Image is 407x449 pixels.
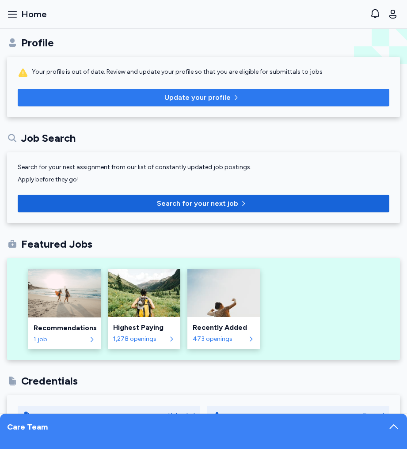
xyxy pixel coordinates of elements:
a: RecommendationsRecommendations1 job [28,269,101,349]
div: Expired [363,411,384,420]
img: Highest Paying [108,269,180,317]
div: 473 openings [193,335,246,343]
div: Featured Jobs [21,237,92,251]
div: 1 job [34,335,87,344]
div: Apply before they go! [18,175,389,184]
p: Update your profile [164,92,231,103]
button: Update your profile [18,89,389,106]
div: Recommendations [34,323,95,333]
a: Recently AddedRecently Added473 openings [187,269,260,349]
button: Home [4,4,50,24]
div: Job Search [21,131,76,145]
a: Highest PayingHighest Paying1,278 openings [108,269,180,349]
div: Highest Paying [113,322,175,333]
div: Profile [21,36,54,50]
div: Care Team [7,421,48,442]
div: Recently Added [193,322,255,333]
img: Recently Added [187,269,260,317]
img: Recommendations [28,269,101,317]
div: Uploaded [168,411,195,420]
span: Search for your next job [157,198,238,209]
div: Credentials [21,374,78,388]
div: 1,278 openings [113,335,166,343]
div: Your profile is out of date. Review and update your profile so that you are eligible for submitta... [32,68,323,76]
div: Search for your next assignment from our list of constantly updated job postings. [18,163,389,172]
button: Search for your next job [18,195,389,212]
span: Home [21,8,47,20]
